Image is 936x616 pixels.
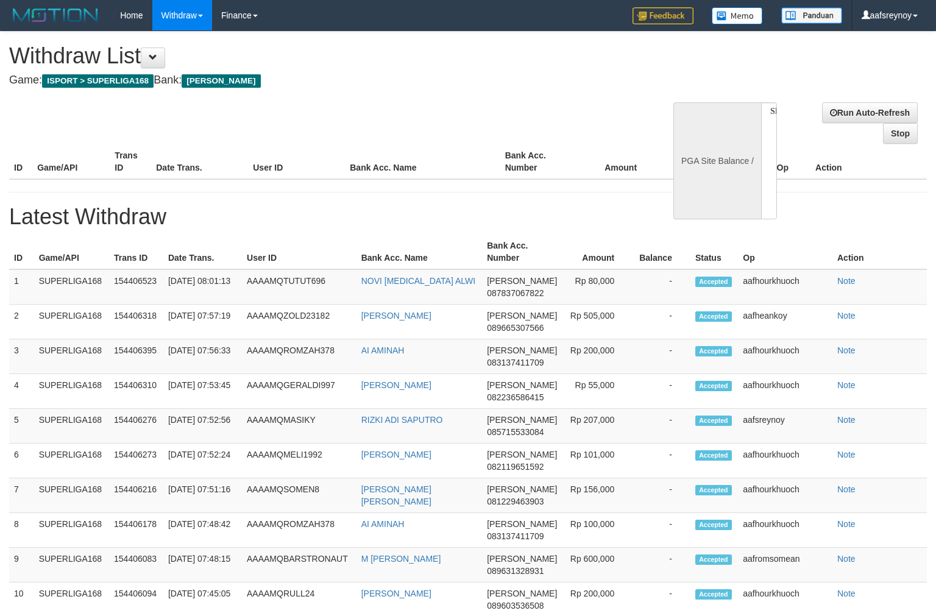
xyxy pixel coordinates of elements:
[695,450,732,461] span: Accepted
[361,415,443,425] a: RIZKI ADI SAPUTRO
[9,235,34,269] th: ID
[9,6,102,24] img: MOTION_logo.png
[487,450,557,459] span: [PERSON_NAME]
[34,409,109,444] td: SUPERLIGA168
[34,548,109,582] td: SUPERLIGA168
[832,235,927,269] th: Action
[9,339,34,374] td: 3
[9,374,34,409] td: 4
[34,444,109,478] td: SUPERLIGA168
[182,74,260,88] span: [PERSON_NAME]
[578,144,655,179] th: Amount
[655,144,726,179] th: Balance
[695,346,732,356] span: Accepted
[633,7,693,24] img: Feedback.jpg
[487,589,557,598] span: [PERSON_NAME]
[487,311,557,320] span: [PERSON_NAME]
[9,305,34,339] td: 2
[695,589,732,600] span: Accepted
[361,554,441,564] a: M [PERSON_NAME]
[34,478,109,513] td: SUPERLIGA168
[690,235,738,269] th: Status
[837,554,856,564] a: Note
[822,102,918,123] a: Run Auto-Refresh
[9,144,32,179] th: ID
[633,269,690,305] td: -
[487,531,544,541] span: 083137411709
[487,288,544,298] span: 087837067822
[163,548,242,582] td: [DATE] 07:48:15
[487,497,544,506] span: 081229463903
[633,548,690,582] td: -
[712,7,763,24] img: Button%20Memo.svg
[837,311,856,320] a: Note
[109,478,163,513] td: 154406216
[487,601,544,611] span: 089603536508
[34,235,109,269] th: Game/API
[695,381,732,391] span: Accepted
[9,444,34,478] td: 6
[109,305,163,339] td: 154406318
[9,513,34,548] td: 8
[482,235,564,269] th: Bank Acc. Number
[695,520,732,530] span: Accepted
[633,444,690,478] td: -
[883,123,918,144] a: Stop
[487,415,557,425] span: [PERSON_NAME]
[633,339,690,374] td: -
[34,513,109,548] td: SUPERLIGA168
[109,235,163,269] th: Trans ID
[109,548,163,582] td: 154406083
[500,144,578,179] th: Bank Acc. Number
[738,478,832,513] td: aafhourkhuoch
[565,409,633,444] td: Rp 207,000
[487,484,557,494] span: [PERSON_NAME]
[738,269,832,305] td: aafhourkhuoch
[242,339,356,374] td: AAAAMQROMZAH378
[361,519,405,529] a: AI AMINAH
[356,235,483,269] th: Bank Acc. Name
[781,7,842,24] img: panduan.png
[837,415,856,425] a: Note
[9,409,34,444] td: 5
[163,374,242,409] td: [DATE] 07:53:45
[163,513,242,548] td: [DATE] 07:48:42
[633,478,690,513] td: -
[242,305,356,339] td: AAAAMQZOLD23182
[772,144,811,179] th: Op
[837,345,856,355] a: Note
[837,484,856,494] a: Note
[487,462,544,472] span: 082119651592
[695,277,732,287] span: Accepted
[487,566,544,576] span: 089631328931
[9,478,34,513] td: 7
[42,74,154,88] span: ISPORT > SUPERLIGA168
[487,345,557,355] span: [PERSON_NAME]
[242,409,356,444] td: AAAAMQMASIKY
[163,305,242,339] td: [DATE] 07:57:19
[361,484,431,506] a: [PERSON_NAME] [PERSON_NAME]
[242,374,356,409] td: AAAAMQGERALDI997
[109,339,163,374] td: 154406395
[242,235,356,269] th: User ID
[151,144,248,179] th: Date Trans.
[565,444,633,478] td: Rp 101,000
[810,144,927,179] th: Action
[565,339,633,374] td: Rp 200,000
[633,374,690,409] td: -
[248,144,345,179] th: User ID
[242,269,356,305] td: AAAAMQTUTUT696
[34,305,109,339] td: SUPERLIGA168
[738,409,832,444] td: aafsreynoy
[34,374,109,409] td: SUPERLIGA168
[565,513,633,548] td: Rp 100,000
[738,548,832,582] td: aafromsomean
[361,450,431,459] a: [PERSON_NAME]
[695,554,732,565] span: Accepted
[487,519,557,529] span: [PERSON_NAME]
[163,444,242,478] td: [DATE] 07:52:24
[9,44,612,68] h1: Withdraw List
[163,235,242,269] th: Date Trans.
[34,269,109,305] td: SUPERLIGA168
[109,444,163,478] td: 154406273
